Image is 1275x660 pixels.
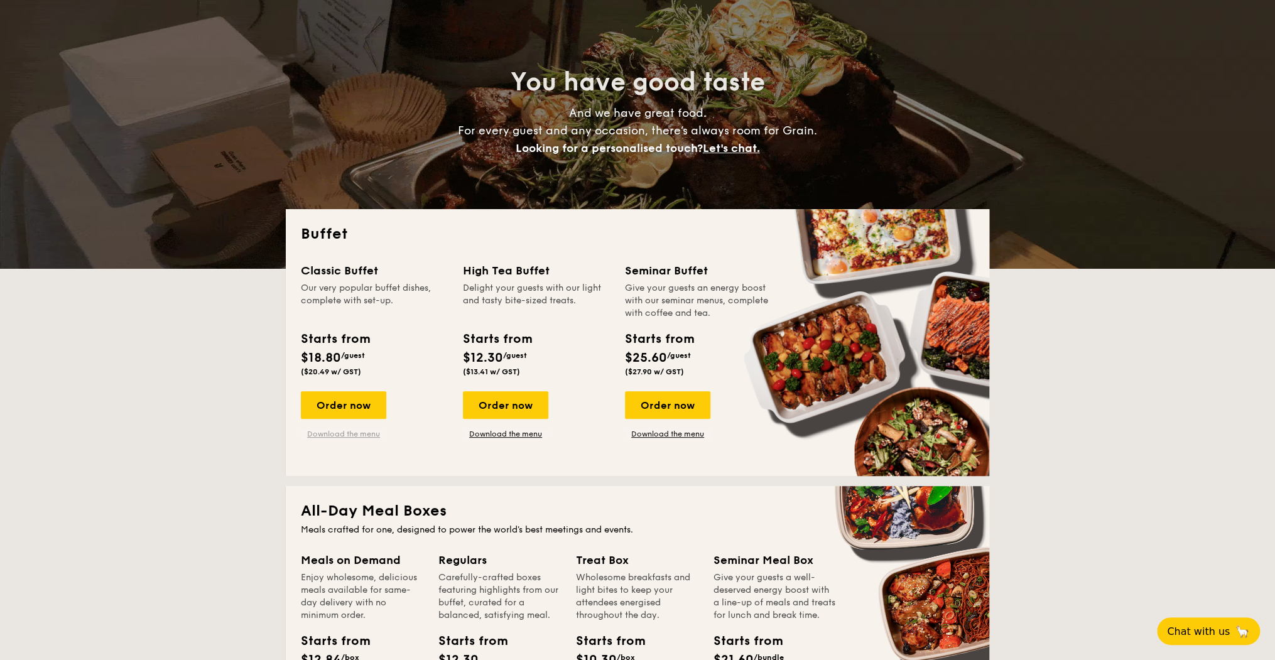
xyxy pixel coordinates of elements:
[463,282,610,320] div: Delight your guests with our light and tasty bite-sized treats.
[301,501,974,521] h2: All-Day Meal Boxes
[438,571,561,622] div: Carefully-crafted boxes featuring highlights from our buffet, curated for a balanced, satisfying ...
[625,330,693,349] div: Starts from
[458,106,817,155] span: And we have great food. For every guest and any occasion, there’s always room for Grain.
[463,262,610,279] div: High Tea Buffet
[576,632,632,651] div: Starts from
[301,571,423,622] div: Enjoy wholesome, delicious meals available for same-day delivery with no minimum order.
[301,632,357,651] div: Starts from
[301,330,369,349] div: Starts from
[438,551,561,569] div: Regulars
[301,429,386,439] a: Download the menu
[625,391,710,419] div: Order now
[625,262,772,279] div: Seminar Buffet
[301,367,361,376] span: ($20.49 w/ GST)
[1167,625,1230,637] span: Chat with us
[503,351,527,360] span: /guest
[463,350,503,365] span: $12.30
[625,350,667,365] span: $25.60
[341,351,365,360] span: /guest
[667,351,691,360] span: /guest
[1235,624,1250,639] span: 🦙
[301,391,386,419] div: Order now
[301,350,341,365] span: $18.80
[516,141,703,155] span: Looking for a personalised touch?
[438,632,495,651] div: Starts from
[463,391,548,419] div: Order now
[301,524,974,536] div: Meals crafted for one, designed to power the world's best meetings and events.
[301,551,423,569] div: Meals on Demand
[511,67,765,97] span: You have good taste
[576,571,698,622] div: Wholesome breakfasts and light bites to keep your attendees energised throughout the day.
[301,224,974,244] h2: Buffet
[713,551,836,569] div: Seminar Meal Box
[576,551,698,569] div: Treat Box
[625,367,684,376] span: ($27.90 w/ GST)
[463,429,548,439] a: Download the menu
[713,571,836,622] div: Give your guests a well-deserved energy boost with a line-up of meals and treats for lunch and br...
[463,330,531,349] div: Starts from
[1157,617,1260,645] button: Chat with us🦙
[625,429,710,439] a: Download the menu
[301,282,448,320] div: Our very popular buffet dishes, complete with set-up.
[463,367,520,376] span: ($13.41 w/ GST)
[301,262,448,279] div: Classic Buffet
[713,632,770,651] div: Starts from
[625,282,772,320] div: Give your guests an energy boost with our seminar menus, complete with coffee and tea.
[703,141,760,155] span: Let's chat.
